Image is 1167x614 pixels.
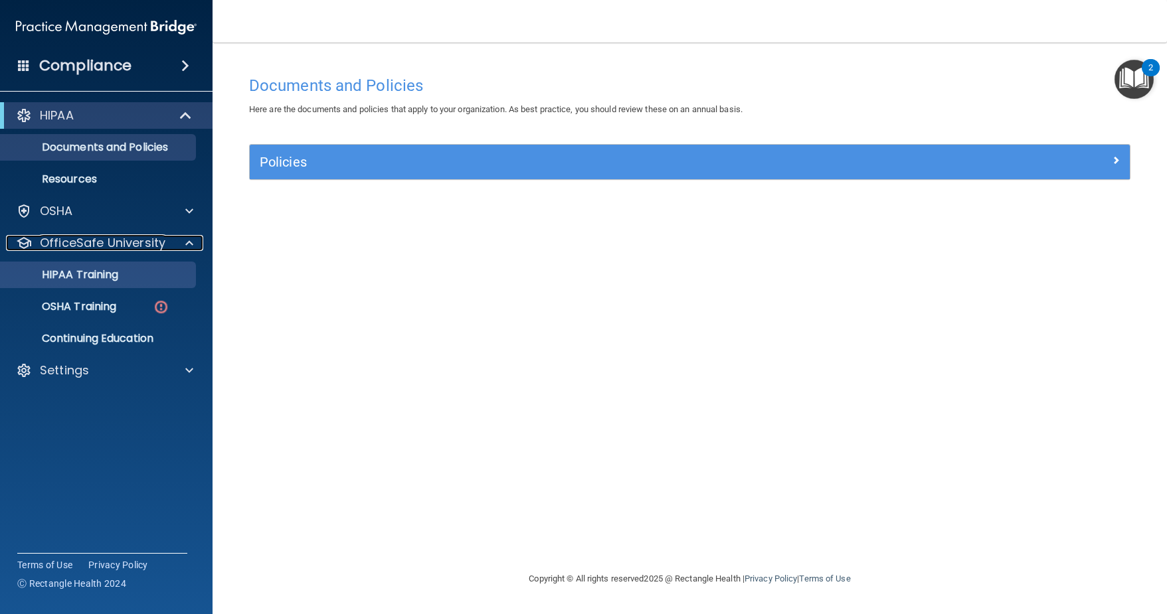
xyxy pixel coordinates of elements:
[17,558,72,572] a: Terms of Use
[17,577,126,590] span: Ⓒ Rectangle Health 2024
[16,362,193,378] a: Settings
[9,268,118,281] p: HIPAA Training
[1148,68,1153,85] div: 2
[153,299,169,315] img: danger-circle.6113f641.png
[9,173,190,186] p: Resources
[40,235,165,251] p: OfficeSafe University
[799,574,850,583] a: Terms of Use
[9,141,190,154] p: Documents and Policies
[260,155,900,169] h5: Policies
[16,14,197,40] img: PMB logo
[260,151,1120,173] a: Policies
[249,77,1130,94] h4: Documents and Policies
[9,300,116,313] p: OSHA Training
[1115,60,1154,99] button: Open Resource Center, 2 new notifications
[88,558,148,572] a: Privacy Policy
[39,56,132,75] h4: Compliance
[16,235,193,251] a: OfficeSafe University
[745,574,797,583] a: Privacy Policy
[16,203,193,219] a: OSHA
[9,332,190,345] p: Continuing Education
[40,203,73,219] p: OSHA
[448,558,933,600] div: Copyright © All rights reserved 2025 @ Rectangle Health | |
[249,104,743,114] span: Here are the documents and policies that apply to your organization. As best practice, you should...
[16,108,193,123] a: HIPAA
[40,362,89,378] p: Settings
[40,108,74,123] p: HIPAA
